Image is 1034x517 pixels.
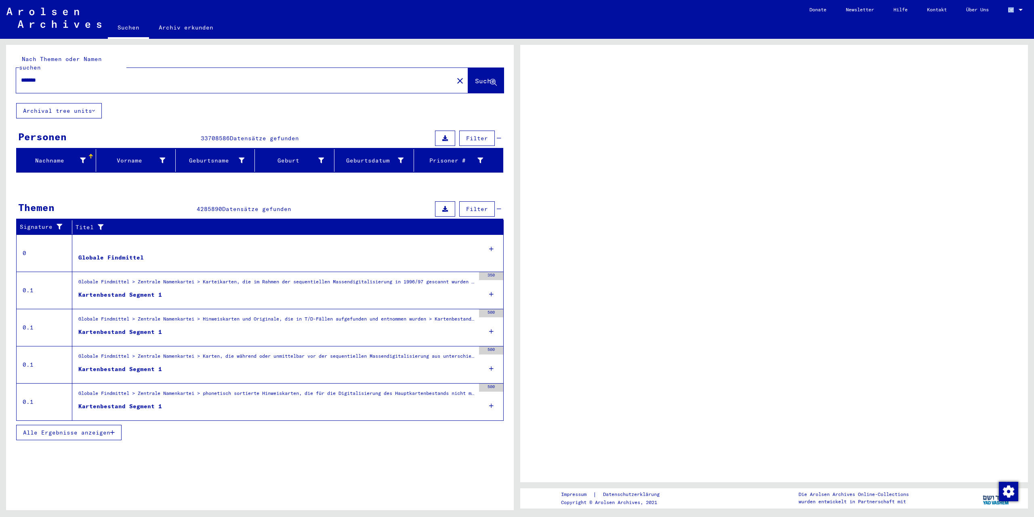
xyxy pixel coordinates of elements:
mat-header-cell: Vorname [96,149,176,172]
td: 0 [17,234,72,272]
div: Geburtsdatum [338,154,414,167]
div: Geburtsname [179,154,255,167]
img: Zustimmung ändern [999,482,1018,501]
span: 33708586 [201,135,230,142]
button: Filter [459,201,495,217]
div: Personen [18,129,67,144]
div: Globale Findmittel > Zentrale Namenkartei > phonetisch sortierte Hinweiskarten, die für die Digit... [78,390,475,401]
div: Kartenbestand Segment 1 [78,328,162,336]
td: 0.1 [17,309,72,346]
a: Suchen [108,18,149,39]
button: Alle Ergebnisse anzeigen [16,425,122,440]
div: Signature [20,223,66,231]
div: Prisoner # [417,154,493,167]
div: Globale Findmittel > Zentrale Namenkartei > Karten, die während oder unmittelbar vor der sequenti... [78,352,475,364]
span: Suche [475,77,495,85]
div: Kartenbestand Segment 1 [78,291,162,299]
mat-header-cell: Nachname [17,149,96,172]
span: Datensätze gefunden [230,135,299,142]
mat-icon: close [455,76,465,86]
div: 500 [479,384,503,392]
mat-header-cell: Prisoner # [414,149,503,172]
div: Kartenbestand Segment 1 [78,402,162,411]
div: | [561,490,669,499]
span: Datensätze gefunden [222,205,291,213]
span: Filter [466,135,488,142]
div: Vorname [99,154,175,167]
td: 0.1 [17,346,72,383]
p: Die Arolsen Archives Online-Collections [799,491,909,498]
div: Nachname [20,154,96,167]
img: yv_logo.png [981,488,1011,508]
div: 350 [479,272,503,280]
mat-header-cell: Geburt‏ [255,149,334,172]
img: Arolsen_neg.svg [6,8,101,28]
a: Impressum [561,490,593,499]
div: Titel [76,223,488,232]
p: wurden entwickelt in Partnerschaft mit [799,498,909,505]
div: Nachname [20,156,86,165]
div: Titel [76,221,496,234]
span: DE [1008,7,1017,13]
p: Copyright © Arolsen Archives, 2021 [561,499,669,506]
span: 4285890 [197,205,222,213]
button: Filter [459,131,495,146]
button: Suche [468,68,504,93]
mat-label: Nach Themen oder Namen suchen [19,55,102,71]
div: Themen [18,200,55,215]
a: Datenschutzerklärung [597,490,669,499]
span: Filter [466,205,488,213]
td: 0.1 [17,383,72,420]
div: 500 [479,309,503,317]
div: Vorname [99,156,165,165]
div: Geburt‏ [258,156,324,165]
div: Globale Findmittel > Zentrale Namenkartei > Karteikarten, die im Rahmen der sequentiellen Massend... [78,278,475,289]
div: Signature [20,221,74,234]
mat-header-cell: Geburtsdatum [334,149,414,172]
a: Archiv erkunden [149,18,223,37]
button: Archival tree units [16,103,102,118]
mat-header-cell: Geburtsname [176,149,255,172]
div: Globale Findmittel > Zentrale Namenkartei > Hinweiskarten und Originale, die in T/D-Fällen aufgef... [78,315,475,327]
div: Kartenbestand Segment 1 [78,365,162,374]
div: Prisoner # [417,156,483,165]
div: Zustimmung ändern [998,481,1018,501]
div: Geburtsname [179,156,245,165]
div: Geburtsdatum [338,156,404,165]
div: Globale Findmittel [78,253,144,262]
td: 0.1 [17,272,72,309]
button: Clear [452,72,468,89]
div: 500 [479,346,503,355]
span: Alle Ergebnisse anzeigen [23,429,110,436]
div: Geburt‏ [258,154,334,167]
